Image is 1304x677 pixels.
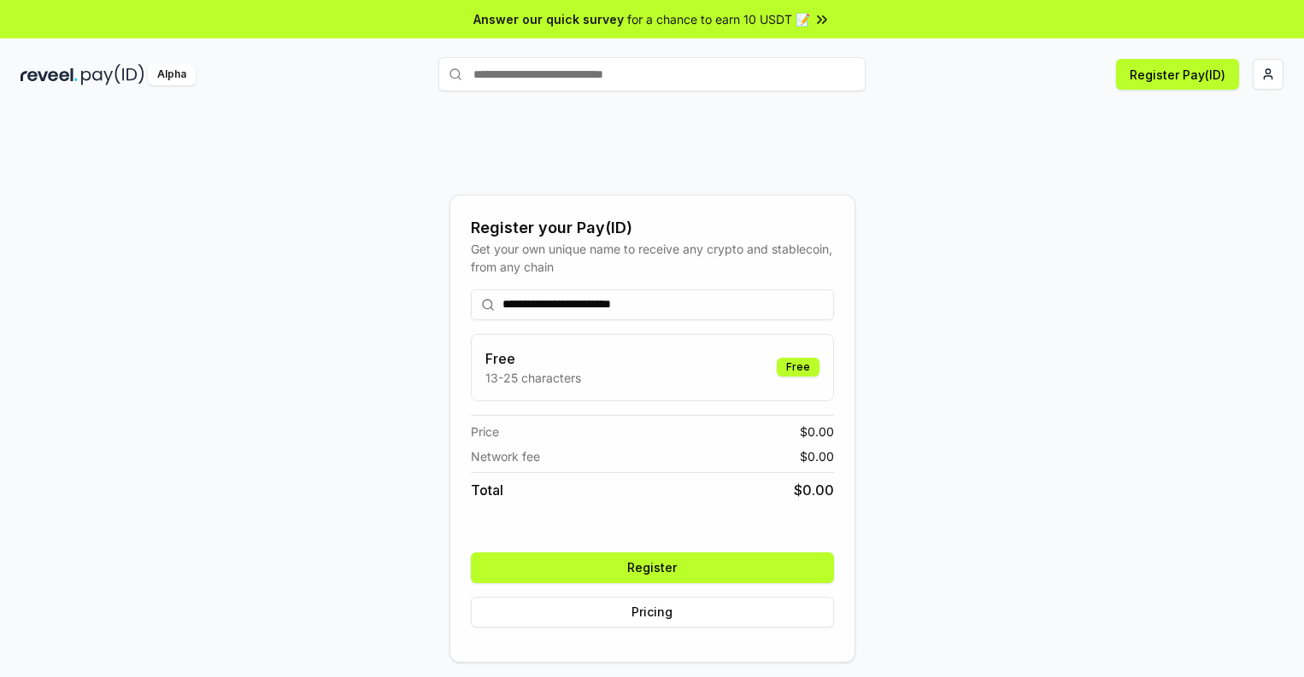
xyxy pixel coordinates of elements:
[800,447,834,465] span: $ 0.00
[627,10,810,28] span: for a chance to earn 10 USDT 📝
[777,358,819,376] div: Free
[471,447,540,465] span: Network fee
[485,369,581,387] p: 13-25 characters
[471,216,834,240] div: Register your Pay(ID)
[81,64,144,85] img: pay_id
[471,480,503,500] span: Total
[473,10,624,28] span: Answer our quick survey
[471,240,834,276] div: Get your own unique name to receive any crypto and stablecoin, from any chain
[800,423,834,441] span: $ 0.00
[21,64,78,85] img: reveel_dark
[148,64,196,85] div: Alpha
[1116,59,1239,90] button: Register Pay(ID)
[485,348,581,369] h3: Free
[471,423,499,441] span: Price
[471,597,834,627] button: Pricing
[794,480,834,500] span: $ 0.00
[471,552,834,583] button: Register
